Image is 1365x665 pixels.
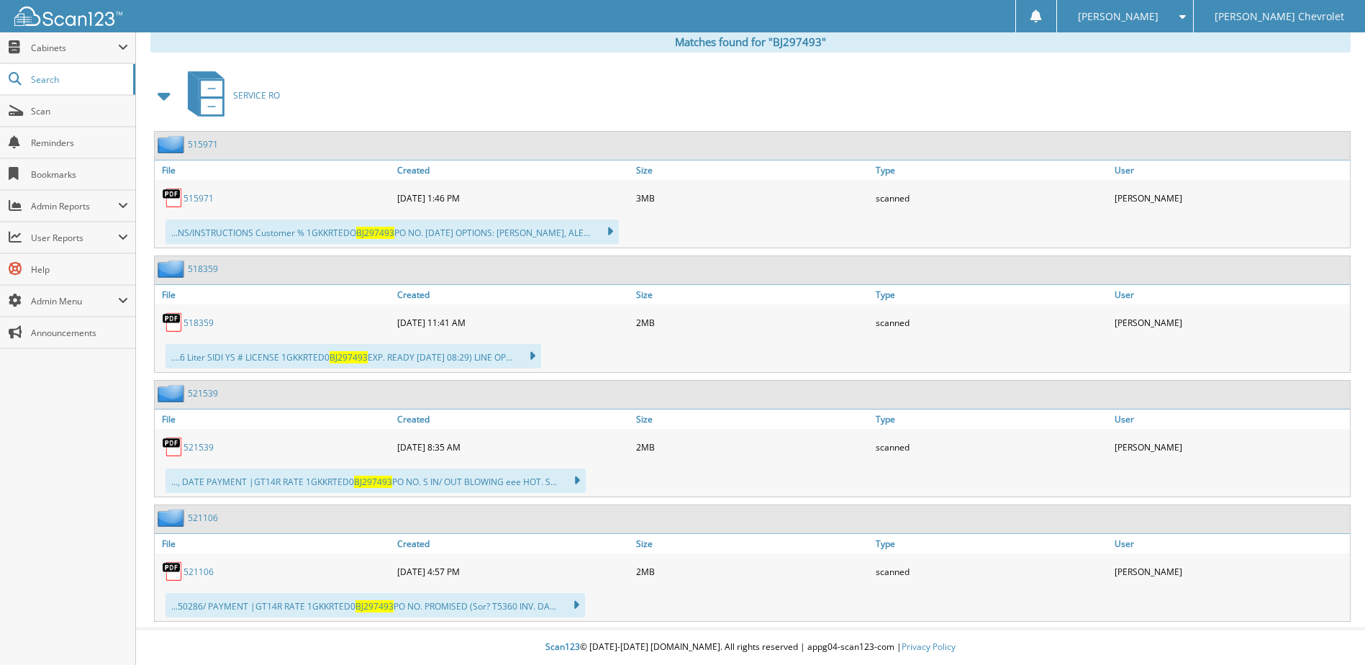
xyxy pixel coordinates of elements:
[394,534,632,553] a: Created
[1111,308,1350,337] div: [PERSON_NAME]
[872,184,1111,212] div: scanned
[14,6,122,26] img: scan123-logo-white.svg
[1078,12,1158,21] span: [PERSON_NAME]
[183,441,214,453] a: 521539
[165,469,586,493] div: ..., DATE PAYMENT |GT14R RATE 1GKKRTED0 PO NO. S IN/ OUT BLOWING eee HOT. S...
[354,476,392,488] span: BJ297493
[355,600,394,612] span: BJ297493
[1111,285,1350,304] a: User
[902,641,956,653] a: Privacy Policy
[162,187,183,209] img: PDF.png
[632,184,871,212] div: 3MB
[632,285,871,304] a: Size
[632,534,871,553] a: Size
[394,308,632,337] div: [DATE] 11:41 AM
[31,295,118,307] span: Admin Menu
[155,534,394,553] a: File
[330,351,368,363] span: BJ297493
[394,285,632,304] a: Created
[1111,410,1350,429] a: User
[31,105,128,117] span: Scan
[155,410,394,429] a: File
[632,433,871,461] div: 2MB
[1111,557,1350,586] div: [PERSON_NAME]
[183,566,214,578] a: 521106
[31,137,128,149] span: Reminders
[188,263,218,275] a: 518359
[31,200,118,212] span: Admin Reports
[31,42,118,54] span: Cabinets
[394,433,632,461] div: [DATE] 8:35 AM
[158,135,188,153] img: folder2.png
[356,227,394,239] span: BJ297493
[872,160,1111,180] a: Type
[632,410,871,429] a: Size
[31,327,128,339] span: Announcements
[632,308,871,337] div: 2MB
[162,561,183,582] img: PDF.png
[394,184,632,212] div: [DATE] 1:46 PM
[1215,12,1344,21] span: [PERSON_NAME] Chevrolet
[394,557,632,586] div: [DATE] 4:57 PM
[165,593,585,617] div: ...50286/ PAYMENT |GT14R RATE 1GKKRTED0 PO NO. PROMISED (Sor? T5360 INV. DA...
[155,285,394,304] a: File
[632,557,871,586] div: 2MB
[155,160,394,180] a: File
[165,344,541,368] div: ....6 Liter SIDI YS # LICENSE 1GKKRTED0 EXP. READY [DATE] 08:29) LINE OP...
[150,31,1351,53] div: Matches found for "BJ297493"
[179,67,280,124] a: SERVICE RO
[632,160,871,180] a: Size
[188,387,218,399] a: 521539
[188,138,218,150] a: 515971
[872,534,1111,553] a: Type
[183,317,214,329] a: 518359
[183,192,214,204] a: 515971
[872,433,1111,461] div: scanned
[872,410,1111,429] a: Type
[1111,433,1350,461] div: [PERSON_NAME]
[31,73,126,86] span: Search
[394,160,632,180] a: Created
[1111,534,1350,553] a: User
[1111,184,1350,212] div: [PERSON_NAME]
[162,436,183,458] img: PDF.png
[158,509,188,527] img: folder2.png
[545,641,580,653] span: Scan123
[1293,596,1365,665] iframe: Chat Widget
[872,557,1111,586] div: scanned
[31,232,118,244] span: User Reports
[872,308,1111,337] div: scanned
[165,220,619,244] div: ...NS/INSTRUCTIONS Customer % 1GKKRTEDO PO NO. [DATE] OPTIONS: [PERSON_NAME], ALE...
[233,89,280,101] span: SERVICE RO
[188,512,218,524] a: 521106
[158,260,188,278] img: folder2.png
[162,312,183,333] img: PDF.png
[872,285,1111,304] a: Type
[394,410,632,429] a: Created
[136,630,1365,665] div: © [DATE]-[DATE] [DOMAIN_NAME]. All rights reserved | appg04-scan123-com |
[1111,160,1350,180] a: User
[31,168,128,181] span: Bookmarks
[158,384,188,402] img: folder2.png
[31,263,128,276] span: Help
